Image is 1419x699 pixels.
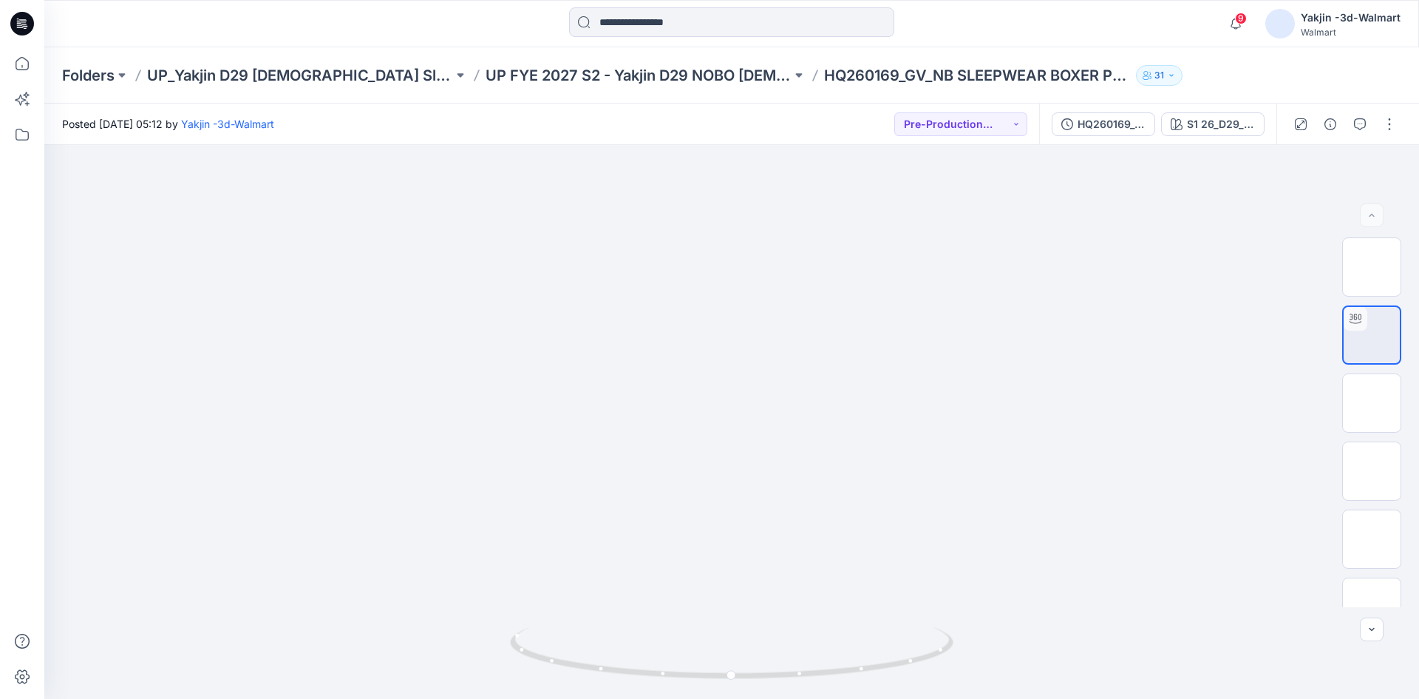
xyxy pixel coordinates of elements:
span: Posted [DATE] 05:12 by [62,116,274,132]
a: Yakjin -3d-Walmart [181,118,274,130]
div: Walmart [1301,27,1401,38]
div: HQ260169_GV_NB SLEEPWEAR BOXER PLUS [1078,116,1146,132]
button: HQ260169_GV_NB SLEEPWEAR BOXER PLUS [1052,112,1155,136]
a: UP_Yakjin D29 [DEMOGRAPHIC_DATA] Sleep [147,65,453,86]
p: 31 [1154,67,1164,84]
button: 31 [1136,65,1182,86]
span: 9 [1235,13,1247,24]
p: HQ260169_GV_NB SLEEPWEAR BOXER PLUS [824,65,1130,86]
a: UP FYE 2027 S2 - Yakjin D29 NOBO [DEMOGRAPHIC_DATA] Sleepwear [486,65,792,86]
a: Folders [62,65,115,86]
img: avatar [1265,9,1295,38]
div: Yakjin -3d-Walmart [1301,9,1401,27]
button: S1 26_D29_NB_2 HEARTS AND ARROWS v2 rpt_CW1_VIV WHT_WM [1161,112,1265,136]
button: Details [1318,112,1342,136]
div: S1 26_D29_NB_2 HEARTS AND ARROWS v2 rpt_CW1_VIV WHT_WM [1187,116,1255,132]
